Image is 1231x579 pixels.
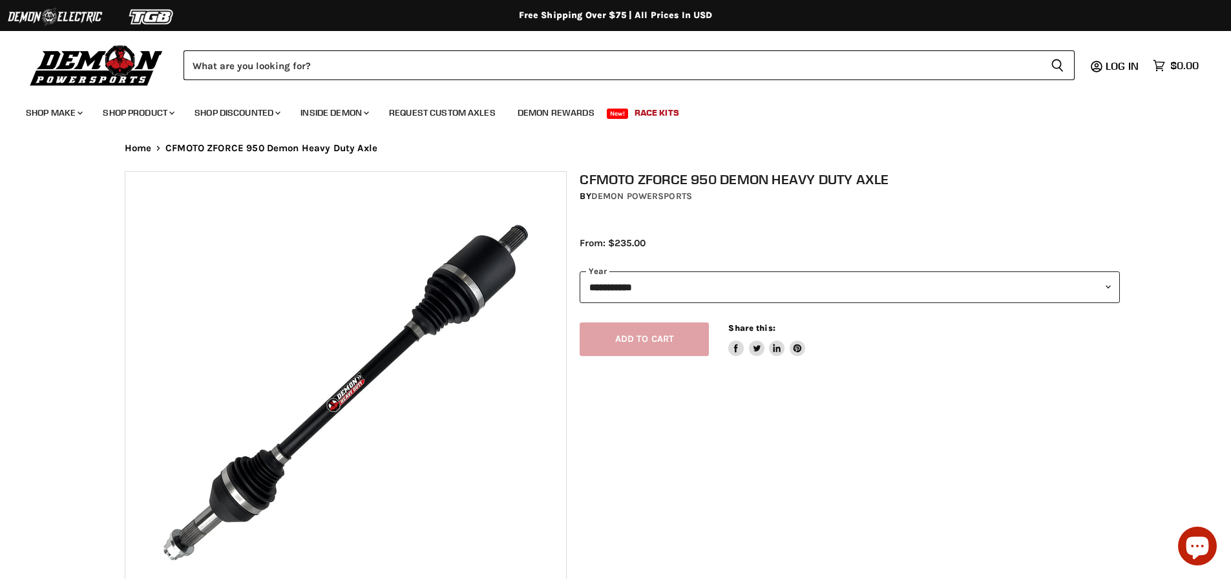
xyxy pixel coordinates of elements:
[580,171,1120,187] h1: CFMOTO ZFORCE 950 Demon Heavy Duty Axle
[125,143,152,154] a: Home
[93,100,182,126] a: Shop Product
[1170,59,1199,72] span: $0.00
[16,100,90,126] a: Shop Make
[607,109,629,119] span: New!
[291,100,377,126] a: Inside Demon
[184,50,1040,80] input: Search
[165,143,377,154] span: CFMOTO ZFORCE 950 Demon Heavy Duty Axle
[1106,59,1139,72] span: Log in
[625,100,689,126] a: Race Kits
[16,94,1195,126] ul: Main menu
[1174,527,1221,569] inbox-online-store-chat: Shopify online store chat
[580,189,1120,204] div: by
[580,237,646,249] span: From: $235.00
[99,143,1133,154] nav: Breadcrumbs
[6,5,103,29] img: Demon Electric Logo 2
[185,100,288,126] a: Shop Discounted
[1146,56,1205,75] a: $0.00
[1100,60,1146,72] a: Log in
[728,322,805,357] aside: Share this:
[508,100,604,126] a: Demon Rewards
[99,10,1133,21] div: Free Shipping Over $75 | All Prices In USD
[26,42,167,88] img: Demon Powersports
[103,5,200,29] img: TGB Logo 2
[184,50,1075,80] form: Product
[580,271,1120,303] select: year
[591,191,692,202] a: Demon Powersports
[728,323,775,333] span: Share this:
[1040,50,1075,80] button: Search
[379,100,505,126] a: Request Custom Axles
